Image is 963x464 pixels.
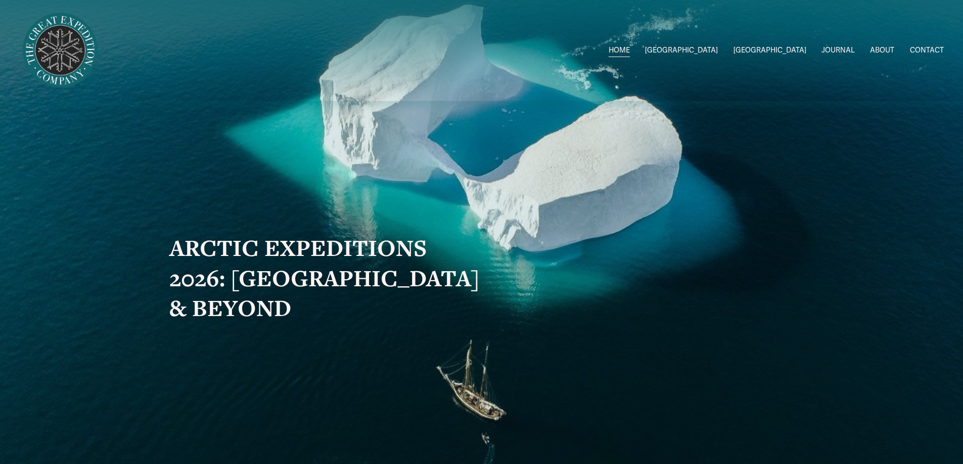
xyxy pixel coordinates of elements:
span: [GEOGRAPHIC_DATA] [645,44,718,57]
a: CONTACT [910,43,944,58]
a: folder dropdown [645,43,718,58]
strong: ARCTIC EXPEDITIONS 2026: [GEOGRAPHIC_DATA] & BEYOND [169,232,485,323]
a: ABOUT [870,43,894,58]
span: [GEOGRAPHIC_DATA] [733,44,806,57]
a: JOURNAL [821,43,855,58]
a: folder dropdown [733,43,806,58]
img: Arctic Expeditions [19,10,101,91]
a: HOME [609,43,630,58]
